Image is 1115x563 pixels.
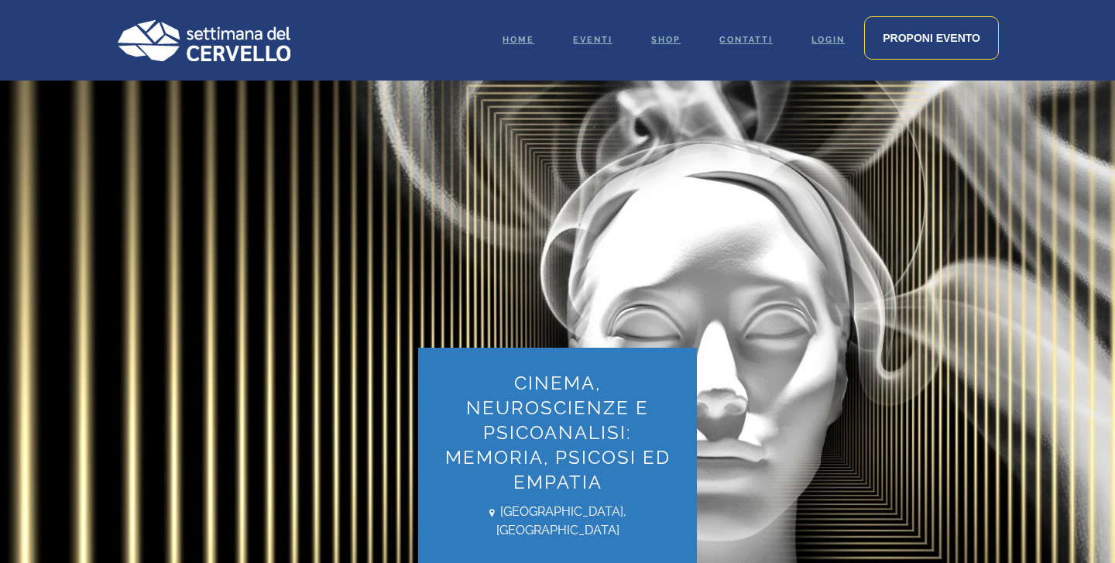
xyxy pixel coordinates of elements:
[811,35,845,45] span: Login
[441,371,674,495] h1: Cinema, neuroscienze e psicoanalisi: memoria, psicosi ed empatia
[116,19,290,61] img: Logo
[864,16,999,60] a: Proponi evento
[651,35,681,45] span: Shop
[503,35,534,45] span: Home
[573,35,612,45] span: Eventi
[719,35,773,45] span: Contatti
[883,32,980,44] span: Proponi evento
[441,503,674,540] span: [GEOGRAPHIC_DATA], [GEOGRAPHIC_DATA]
